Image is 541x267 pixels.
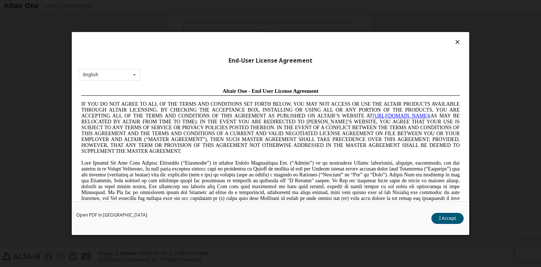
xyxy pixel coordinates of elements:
[78,57,463,64] div: End-User License Agreement
[83,73,98,77] div: English
[431,213,464,224] button: I Accept
[144,3,240,9] span: Altair One - End User License Agreement
[294,28,350,34] a: [URL][DOMAIN_NAME]
[76,213,147,217] a: Open PDF in [GEOGRAPHIC_DATA]
[3,16,381,69] span: IF YOU DO NOT AGREE TO ALL OF THE TERMS AND CONDITIONS SET FORTH BELOW, YOU MAY NOT ACCESS OR USE...
[3,75,381,128] span: Lore Ipsumd Sit Ame Cons Adipisc Elitseddo (“Eiusmodte”) in utlabor Etdolo Magnaaliqua Eni. (“Adm...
